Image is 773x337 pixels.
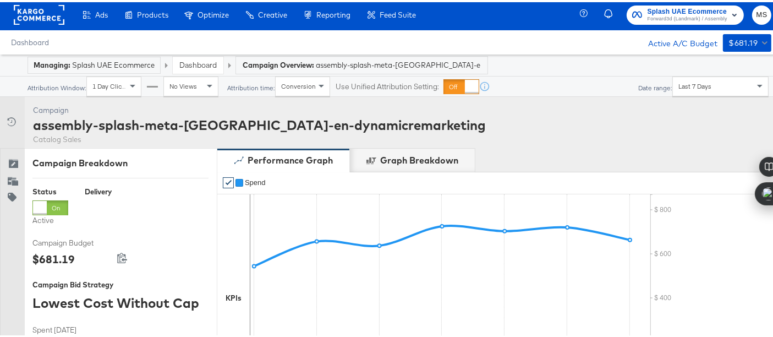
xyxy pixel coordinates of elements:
span: Products [137,8,168,17]
span: Optimize [198,8,229,17]
button: Splash UAE EcommerceForward3d (Landmark) / Assembly [627,3,744,23]
span: No Views [169,80,197,88]
span: Last 7 Days [678,80,711,88]
div: Campaign Bid Strategy [32,278,209,288]
div: Campaign [33,103,486,113]
div: $681.19 [728,34,758,48]
strong: Managing: [34,58,70,67]
span: Campaign Budget [32,236,115,246]
span: Splash UAE Ecommerce [648,4,727,15]
div: Date range: [638,82,672,90]
div: $681.19 [32,249,75,265]
span: Feed Suite [380,8,416,17]
div: Performance Graph [248,152,333,165]
div: KPIs [226,291,242,301]
div: Active A/C Budget [637,32,717,48]
button: MS [752,3,771,23]
a: Dashboard [179,58,217,68]
div: Attribution Window: [27,82,86,90]
span: assembly-splash-meta-uae-en-dynamicremarketing [316,58,481,68]
div: Status [32,184,68,195]
div: Splash UAE Ecommerce [34,58,155,68]
span: MS [756,7,767,19]
button: $681.19 [723,32,771,50]
div: Catalog Sales [33,132,486,143]
a: Dashboard [11,36,49,45]
div: Delivery [85,184,112,195]
strong: Campaign Overview: [243,58,314,67]
span: Ads [95,8,108,17]
label: Use Unified Attribution Setting: [336,79,439,90]
span: Spent [DATE] [32,323,115,333]
div: Attribution time: [227,82,275,90]
div: Campaign Breakdown [32,155,209,167]
span: Creative [258,8,287,17]
label: Active [32,213,68,224]
span: Reporting [316,8,350,17]
a: ✔ [223,175,234,186]
div: Lowest Cost Without Cap [32,291,209,310]
div: assembly-splash-meta-[GEOGRAPHIC_DATA]-en-dynamicremarketing [33,113,486,132]
span: Forward3d (Landmark) / Assembly [648,13,727,21]
div: Graph Breakdown [380,152,458,165]
span: 1 Day Clicks [92,80,128,88]
span: Spend [245,176,266,184]
span: Conversion [281,80,316,88]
